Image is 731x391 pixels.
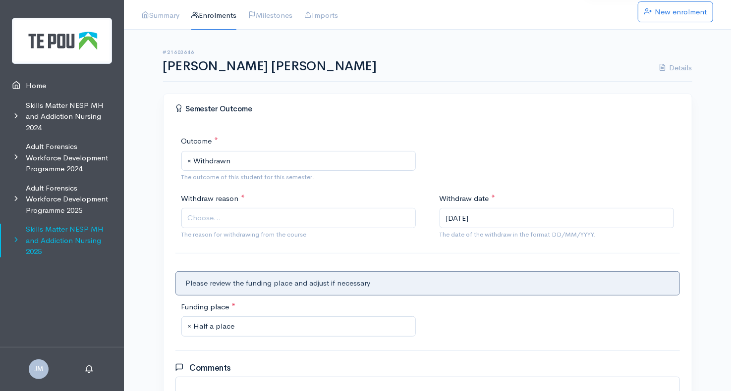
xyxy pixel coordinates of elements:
[163,49,647,55] h6: #21603646
[188,155,411,167] span: Withdrawn
[181,316,416,337] span: Half a place
[188,321,192,332] span: Remove all items
[142,1,179,30] a: Summary
[659,54,692,82] a: Details
[175,363,231,373] h3: Comments
[181,151,416,171] span: Withdrawn
[163,59,647,74] h1: [PERSON_NAME] [PERSON_NAME]
[29,359,49,379] span: JM
[440,230,674,240] small: The date of the withdraw in the format DD/MM/YYYY.
[175,271,680,295] div: Please review the funding place and adjust if necessary
[440,193,496,204] label: Withdraw date
[181,172,416,182] small: The outcome of this student for this semester.
[188,155,192,167] span: Remove all items
[304,1,338,30] a: Imports
[191,1,236,30] a: Enrolments
[181,301,236,313] label: Funding place
[638,1,713,22] a: New enrolment
[188,212,222,224] span: Choose...
[181,136,219,147] label: Outcome
[12,18,112,64] img: Te Pou
[175,104,680,113] h4: Semester Outcome
[181,193,245,204] label: Withdraw reason
[188,321,411,332] span: Half a place
[29,364,49,373] a: JM
[248,1,292,30] a: Milestones
[181,230,416,240] small: The reason for withdrawing from the course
